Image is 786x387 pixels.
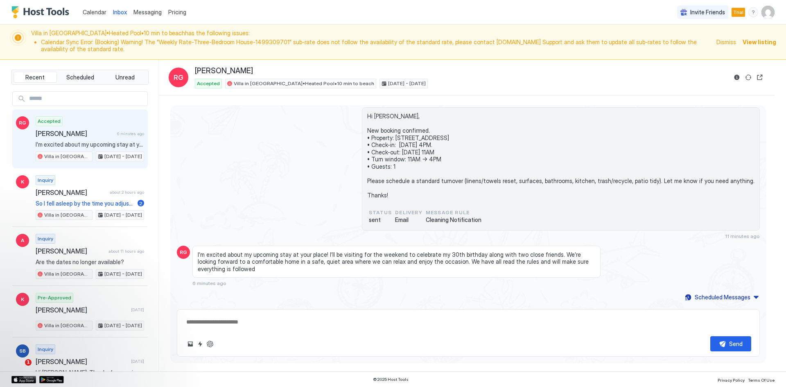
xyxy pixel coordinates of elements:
div: Scheduled Messages [695,293,750,301]
div: View listing [743,38,776,46]
a: Inbox [113,8,127,16]
button: Scheduled Messages [684,292,760,303]
button: Quick reply [195,339,205,349]
span: [DATE] - [DATE] [104,153,142,160]
span: Inquiry [38,235,53,242]
iframe: Intercom live chat [8,359,28,379]
span: Terms Of Use [748,378,775,382]
span: Message Rule [426,209,481,216]
span: Villa in [GEOGRAPHIC_DATA]•Heated Pool•10 min to beach [234,80,374,87]
span: Cleaning Notification [426,216,481,224]
span: about 2 hours ago [110,190,144,195]
span: [PERSON_NAME] [36,129,114,138]
div: tab-group [11,70,149,85]
span: 6 minutes ago [117,131,144,136]
span: Messaging [133,9,162,16]
button: Unread [103,72,147,83]
span: Scheduled [66,74,94,81]
a: App Store [11,376,36,383]
span: about 11 hours ago [108,249,144,254]
span: Pricing [168,9,186,16]
span: RG [19,119,26,127]
span: [DATE] - [DATE] [388,80,426,87]
div: User profile [761,6,775,19]
span: Invite Friends [690,9,725,16]
button: Scheduled [59,72,102,83]
span: 6 minutes ago [192,280,226,286]
span: Inquiry [38,177,53,184]
span: Privacy Policy [718,378,745,382]
span: status [369,209,392,216]
span: RG [180,249,187,256]
span: Pre-Approved [38,294,71,301]
a: Google Play Store [39,376,64,383]
span: RG [174,72,183,82]
span: K [21,296,24,303]
span: Villa in [GEOGRAPHIC_DATA]•Heated Pool•10 min to beach [44,270,90,278]
button: ChatGPT Auto Reply [205,339,215,349]
span: Recent [25,74,45,81]
button: Send [710,336,751,351]
span: So I fell asleep by the time you adjusted the pricing. [36,200,134,207]
button: Reservation information [732,72,742,82]
span: I’m excited about my upcoming stay at your place! I’ll be visiting for the weekend to celebrate m... [36,141,144,148]
span: K [21,178,24,186]
span: Villa in [GEOGRAPHIC_DATA]•Heated Pool•10 min to beach [44,211,90,219]
span: [PERSON_NAME] [36,188,106,197]
span: Accepted [197,80,220,87]
a: Calendar [83,8,106,16]
span: A [21,237,24,244]
button: Sync reservation [743,72,753,82]
a: Terms Of Use [748,375,775,384]
a: Privacy Policy [718,375,745,384]
span: 2 [139,200,142,206]
span: [PERSON_NAME] [36,306,128,314]
span: Hi [PERSON_NAME], New booking confirmed. • Property: [STREET_ADDRESS] • Check-in: [DATE] 4PM. • C... [367,113,754,199]
li: Calendar Sync Error: (Booking) Warning! The "Weekly Rate-Three-Bedroom House-1499309701" sub-rate... [41,38,711,53]
span: Delivery [395,209,422,216]
span: Email [395,216,422,224]
iframe: Intercom notifications message [6,308,170,365]
button: Upload image [185,339,195,349]
span: Villa in [GEOGRAPHIC_DATA]•Heated Pool•10 min to beach [44,153,90,160]
span: 11 minutes ago [725,233,760,239]
span: Villa in [GEOGRAPHIC_DATA]•Heated Pool•10 min to beach has the following issues: [31,29,711,54]
span: Unread [115,74,135,81]
div: Dismiss [716,38,736,46]
input: Input Field [26,92,147,106]
div: Send [729,339,743,348]
span: [PERSON_NAME] [195,66,253,76]
span: © 2025 Host Tools [373,377,409,382]
button: Open reservation [755,72,765,82]
span: [DATE] - [DATE] [104,270,142,278]
span: Accepted [38,118,61,125]
div: menu [748,7,758,17]
span: 1 [25,359,32,366]
a: Messaging [133,8,162,16]
span: Hi [PERSON_NAME], Thanks for your inquiry — I got your message and will respond shortly. Please l... [36,369,144,376]
span: Inbox [113,9,127,16]
span: Calendar [83,9,106,16]
span: Are the dates no longer available? [36,258,144,266]
span: I’m excited about my upcoming stay at your place! I’ll be visiting for the weekend to celebrate m... [198,251,595,273]
span: [DATE] - [DATE] [104,211,142,219]
span: Trial [733,9,743,16]
span: sent [369,216,392,224]
a: Host Tools Logo [11,6,73,18]
span: [PERSON_NAME] [36,247,105,255]
button: Recent [14,72,57,83]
